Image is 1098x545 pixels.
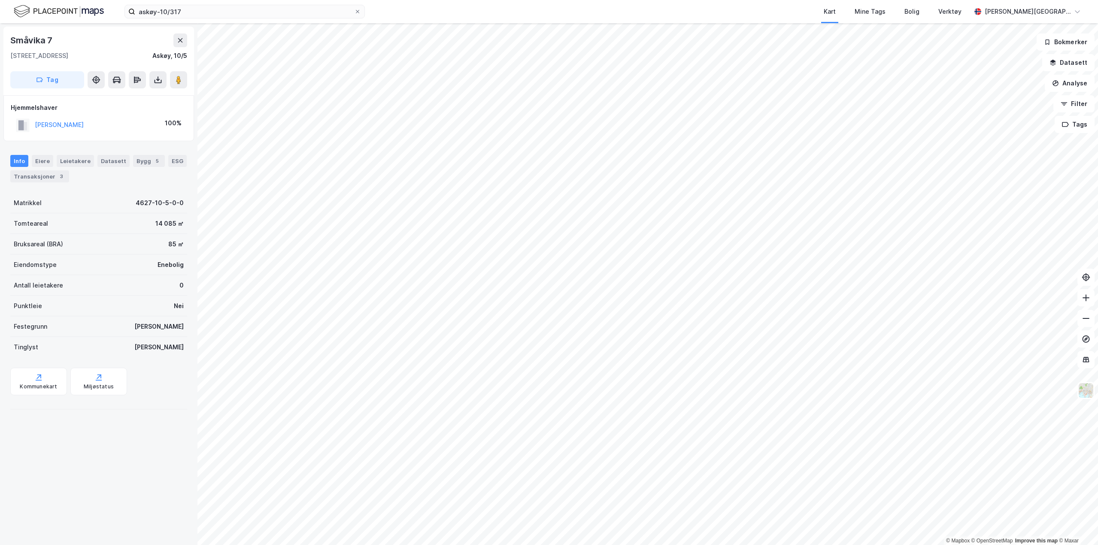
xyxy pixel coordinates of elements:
div: 5 [153,157,161,165]
div: [PERSON_NAME] [134,321,184,332]
img: Z [1078,382,1094,399]
button: Filter [1053,95,1095,112]
img: logo.f888ab2527a4732fd821a326f86c7f29.svg [14,4,104,19]
div: Leietakere [57,155,94,167]
div: ESG [168,155,187,167]
button: Tag [10,71,84,88]
a: Mapbox [946,538,970,544]
div: Datasett [97,155,130,167]
div: Mine Tags [855,6,886,17]
div: Punktleie [14,301,42,311]
div: [STREET_ADDRESS] [10,51,68,61]
div: Askøy, 10/5 [152,51,187,61]
div: 4627-10-5-0-0 [136,198,184,208]
div: Info [10,155,28,167]
div: Verktøy [938,6,962,17]
div: Bygg [133,155,165,167]
button: Tags [1055,116,1095,133]
button: Analyse [1045,75,1095,92]
div: [PERSON_NAME][GEOGRAPHIC_DATA] [985,6,1071,17]
div: Matrikkel [14,198,42,208]
div: [PERSON_NAME] [134,342,184,352]
div: 100% [165,118,182,128]
div: Enebolig [158,260,184,270]
div: Kart [824,6,836,17]
a: OpenStreetMap [971,538,1013,544]
div: 3 [57,172,66,181]
div: Tomteareal [14,218,48,229]
div: Bruksareal (BRA) [14,239,63,249]
div: Eiere [32,155,53,167]
button: Bokmerker [1037,33,1095,51]
div: Nei [174,301,184,311]
div: Bolig [904,6,919,17]
div: Småvika 7 [10,33,54,47]
div: Festegrunn [14,321,47,332]
div: 0 [179,280,184,291]
div: Miljøstatus [84,383,114,390]
div: Kommunekart [20,383,57,390]
div: Eiendomstype [14,260,57,270]
a: Improve this map [1015,538,1058,544]
div: 85 ㎡ [168,239,184,249]
div: 14 085 ㎡ [155,218,184,229]
div: Antall leietakere [14,280,63,291]
div: Tinglyst [14,342,38,352]
div: Transaksjoner [10,170,69,182]
iframe: Chat Widget [1055,504,1098,545]
div: Hjemmelshaver [11,103,187,113]
button: Datasett [1042,54,1095,71]
input: Søk på adresse, matrikkel, gårdeiere, leietakere eller personer [135,5,354,18]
